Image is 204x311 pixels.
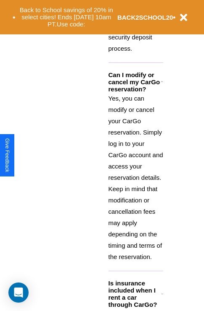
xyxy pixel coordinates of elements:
h3: Can I modify or cancel my CarGo reservation? [109,71,161,93]
div: Give Feedback [4,138,10,172]
h3: Is insurance included when I rent a car through CarGo? [109,280,161,308]
div: Open Intercom Messenger [8,282,29,303]
button: Back to School savings of 20% in select cities! Ends [DATE] 10am PT.Use code: [16,4,117,30]
b: BACK2SCHOOL20 [117,14,173,21]
p: Yes, you can modify or cancel your CarGo reservation. Simply log in to your CarGo account and acc... [109,93,164,262]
